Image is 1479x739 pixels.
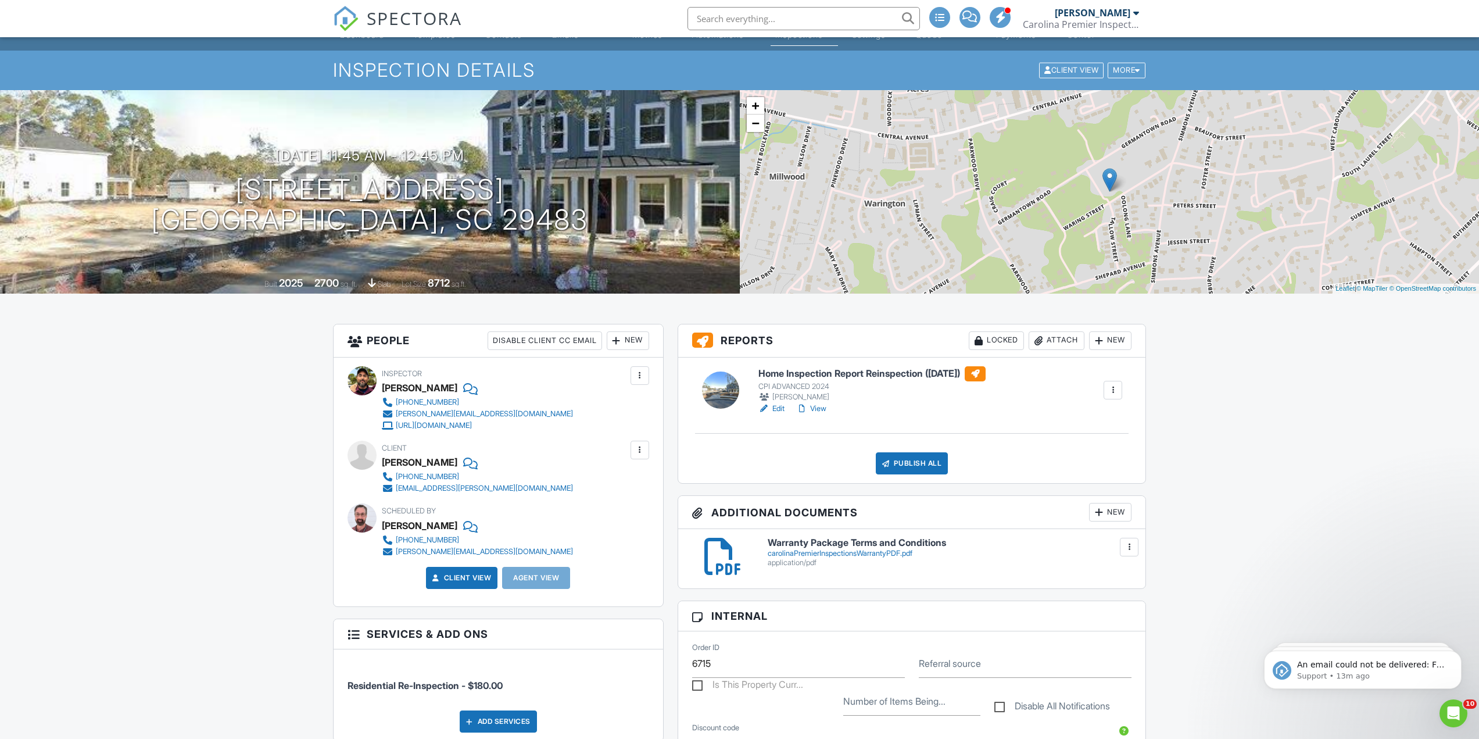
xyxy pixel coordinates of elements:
a: Client View [1038,65,1106,74]
div: More [1108,63,1145,78]
a: Edit [758,403,785,415]
div: [PHONE_NUMBER] [396,398,459,407]
h6: Warranty Package Terms and Conditions [768,538,1132,548]
span: Inspector [382,369,422,378]
div: New [607,331,649,350]
div: [PERSON_NAME][EMAIL_ADDRESS][DOMAIN_NAME] [396,547,573,556]
a: Warranty Package Terms and Conditions carolinaPremierInspectionsWarrantyPDF.pdf application/pdf [768,538,1132,567]
a: SPECTORA [333,16,462,40]
a: Client View [430,572,492,584]
a: Zoom out [747,115,764,132]
a: [PERSON_NAME][EMAIL_ADDRESS][DOMAIN_NAME] [382,408,573,420]
div: carolinaPremierInspectionsWarrantyPDF.pdf [768,549,1132,558]
input: Number of Items Being Re-Inspected (If Re-Inspection) [843,687,980,716]
div: [URL][DOMAIN_NAME] [396,421,472,430]
div: application/pdf [768,558,1132,567]
a: [PERSON_NAME][EMAIL_ADDRESS][DOMAIN_NAME] [382,546,573,558]
span: 10 [1463,699,1477,709]
a: [EMAIL_ADDRESS][PERSON_NAME][DOMAIN_NAME] [382,483,573,494]
h3: Internal [678,601,1146,631]
div: Attach [1029,331,1084,350]
span: slab [378,280,391,288]
h3: Services & Add ons [334,619,663,649]
span: Scheduled By [382,506,436,515]
img: The Best Home Inspection Software - Spectora [333,6,359,31]
label: Number of Items Being Re-Inspected (If Re-Inspection) [843,695,946,708]
label: Referral source [919,657,981,670]
div: [PERSON_NAME] [382,454,457,471]
div: [EMAIL_ADDRESS][PERSON_NAME][DOMAIN_NAME] [396,484,573,493]
a: [PHONE_NUMBER] [382,397,573,408]
div: 2700 [314,277,339,289]
a: © MapTiler [1356,285,1388,292]
span: Client [382,444,407,452]
div: | [1333,284,1479,294]
a: [PHONE_NUMBER] [382,534,573,546]
label: Discount code [692,723,739,733]
h1: Inspection Details [333,60,1147,80]
div: 8712 [428,277,450,289]
div: Add Services [460,711,537,733]
div: [PERSON_NAME][EMAIL_ADDRESS][DOMAIN_NAME] [396,409,573,419]
span: sq. ft. [341,280,357,288]
a: [URL][DOMAIN_NAME] [382,420,573,431]
h3: Additional Documents [678,496,1146,529]
a: [PHONE_NUMBER] [382,471,573,483]
div: [PERSON_NAME] [382,379,457,397]
div: [PERSON_NAME] [1055,7,1130,19]
div: [PERSON_NAME] [758,391,986,403]
div: New [1089,503,1131,522]
span: Built [264,280,277,288]
span: Residential Re-Inspection - $180.00 [348,680,503,691]
div: New [1089,331,1131,350]
a: View [796,403,826,415]
h6: Home Inspection Report Reinspection ([DATE]) [758,366,986,381]
span: SPECTORA [367,6,462,30]
h3: People [334,324,663,358]
div: Publish All [876,452,948,474]
div: Client View [1039,63,1104,78]
div: CPI ADVANCED 2024 [758,382,986,391]
iframe: Intercom notifications message [1247,626,1479,708]
h3: Reports [678,324,1146,358]
h3: [DATE] 11:45 am - 12:45 pm [275,148,464,163]
div: Disable Client CC Email [488,331,602,350]
span: Lot Size [402,280,426,288]
div: [PERSON_NAME] [382,517,457,534]
iframe: Intercom live chat [1439,699,1467,727]
div: Carolina Premier Inspections LLC [1023,19,1139,30]
div: 2025 [279,277,303,289]
a: Leaflet [1335,285,1355,292]
label: Order ID [692,642,719,653]
label: Is This Property Currently Occupied? [692,679,803,694]
div: Locked [969,331,1024,350]
a: © OpenStreetMap contributors [1390,285,1476,292]
span: sq.ft. [452,280,466,288]
label: Disable All Notifications [994,701,1110,715]
div: [PHONE_NUMBER] [396,472,459,481]
h1: [STREET_ADDRESS] [GEOGRAPHIC_DATA], SC 29483 [151,174,588,236]
div: [PHONE_NUMBER] [396,535,459,545]
a: Zoom in [747,97,764,115]
input: Search everything... [687,7,920,30]
li: Service: Residential Re-Inspection [348,658,649,701]
a: Home Inspection Report Reinspection ([DATE]) CPI ADVANCED 2024 [PERSON_NAME] [758,366,986,404]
